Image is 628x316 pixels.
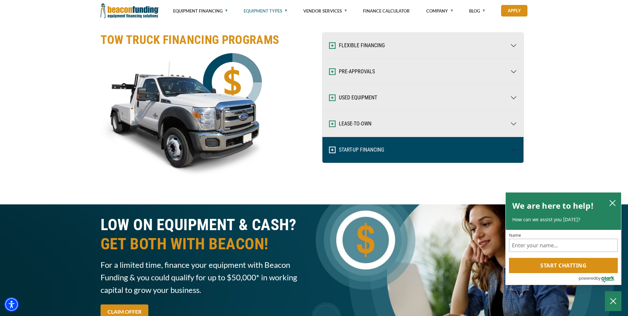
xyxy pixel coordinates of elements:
[505,192,621,285] div: olark chatbox
[329,42,336,49] img: Expand and Collapse Icon
[512,199,594,212] h2: We are here to help!
[329,68,336,75] img: Expand and Collapse Icon
[329,121,336,127] img: Expand and Collapse Icon
[509,233,618,237] label: Name
[329,94,336,101] img: Expand and Collapse Icon
[596,274,601,282] span: by
[512,216,614,223] p: How can we assist you [DATE]?
[607,198,618,207] button: close chatbox
[322,59,523,85] button: PRE-APPROVALS
[322,33,523,58] button: FLEXIBLE FINANCING
[579,274,596,282] span: powered
[509,239,618,252] input: Name
[101,234,310,254] span: GET BOTH WITH BEACON!
[322,85,523,111] button: USED EQUIPMENT
[579,273,621,285] a: Powered by Olark
[605,291,621,311] button: Close Chatbox
[101,53,265,185] img: Tow Truck
[101,32,310,48] h2: TOW TRUCK FINANCING PROGRAMS
[101,259,310,296] span: For a limited time, finance your equipment with Beacon Funding & you could qualify for up to $50,...
[509,258,618,273] button: Start chatting
[101,215,310,254] h1: LOW ON EQUIPMENT & CASH?
[322,111,523,137] button: LEASE-TO-OWN
[4,297,19,312] div: Accessibility Menu
[329,147,336,153] img: Expand and Collapse Icon
[501,5,527,17] a: Apply
[322,137,523,163] button: START-UP FINANCING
